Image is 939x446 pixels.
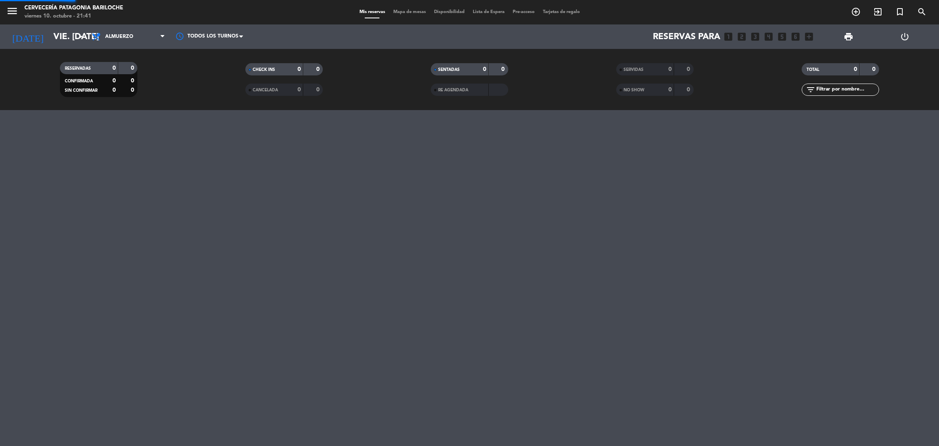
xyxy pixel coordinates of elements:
[750,31,760,42] i: looks_3
[253,88,278,92] span: CANCELADA
[509,10,539,14] span: Pre-acceso
[873,7,883,17] i: exit_to_app
[877,24,933,49] div: LOG OUT
[668,66,672,72] strong: 0
[900,32,910,42] i: power_settings_new
[131,65,136,71] strong: 0
[65,66,91,71] span: RESERVADAS
[438,88,468,92] span: RE AGENDADA
[539,10,584,14] span: Tarjetas de regalo
[355,10,389,14] span: Mis reservas
[723,31,734,42] i: looks_one
[24,4,123,12] div: Cervecería Patagonia Bariloche
[105,34,133,40] span: Almuerzo
[469,10,509,14] span: Lista de Espera
[112,78,116,84] strong: 0
[76,32,86,42] i: arrow_drop_down
[851,7,861,17] i: add_circle_outline
[389,10,430,14] span: Mapa de mesas
[624,68,644,72] span: SERVIDAS
[790,31,801,42] i: looks_6
[687,87,692,93] strong: 0
[65,88,97,93] span: SIN CONFIRMAR
[804,31,814,42] i: add_box
[253,68,275,72] span: CHECK INS
[6,5,18,20] button: menu
[687,66,692,72] strong: 0
[854,66,857,72] strong: 0
[668,87,672,93] strong: 0
[806,85,816,95] i: filter_list
[316,66,321,72] strong: 0
[65,79,93,83] span: CONFIRMADA
[483,66,486,72] strong: 0
[430,10,469,14] span: Disponibilidad
[6,28,49,46] i: [DATE]
[438,68,460,72] span: SENTADAS
[501,66,506,72] strong: 0
[844,32,853,42] span: print
[624,88,644,92] span: NO SHOW
[653,32,720,42] span: Reservas para
[131,78,136,84] strong: 0
[112,87,116,93] strong: 0
[736,31,747,42] i: looks_two
[917,7,927,17] i: search
[112,65,116,71] strong: 0
[24,12,123,20] div: viernes 10. octubre - 21:41
[816,85,879,94] input: Filtrar por nombre...
[6,5,18,17] i: menu
[807,68,819,72] span: TOTAL
[872,66,877,72] strong: 0
[316,87,321,93] strong: 0
[298,87,301,93] strong: 0
[298,66,301,72] strong: 0
[895,7,905,17] i: turned_in_not
[763,31,774,42] i: looks_4
[777,31,787,42] i: looks_5
[131,87,136,93] strong: 0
